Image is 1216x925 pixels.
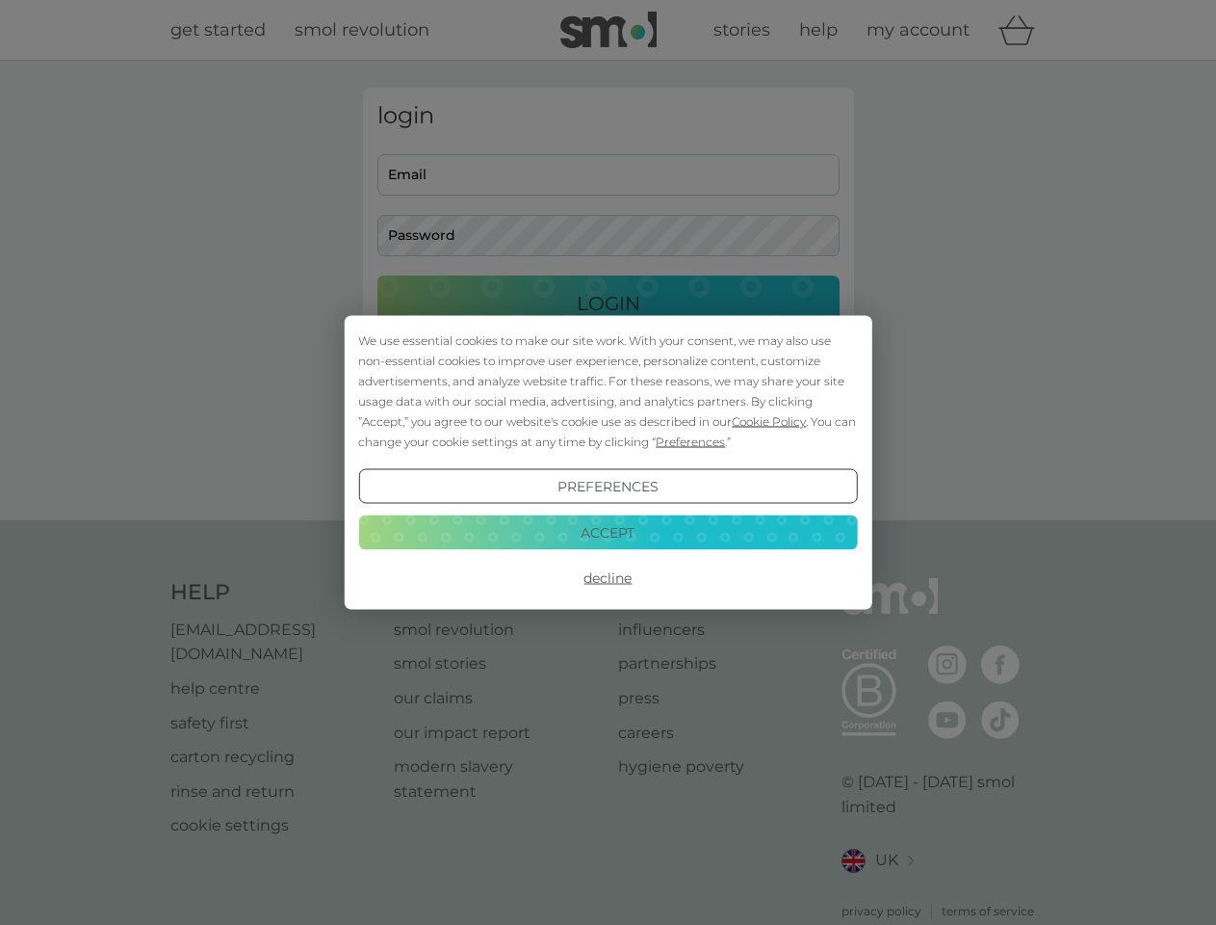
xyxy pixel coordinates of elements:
[358,330,857,452] div: We use essential cookies to make our site work. With your consent, we may also use non-essential ...
[344,316,871,610] div: Cookie Consent Prompt
[656,435,725,449] span: Preferences
[358,561,857,595] button: Decline
[732,414,806,429] span: Cookie Policy
[358,469,857,504] button: Preferences
[358,515,857,549] button: Accept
